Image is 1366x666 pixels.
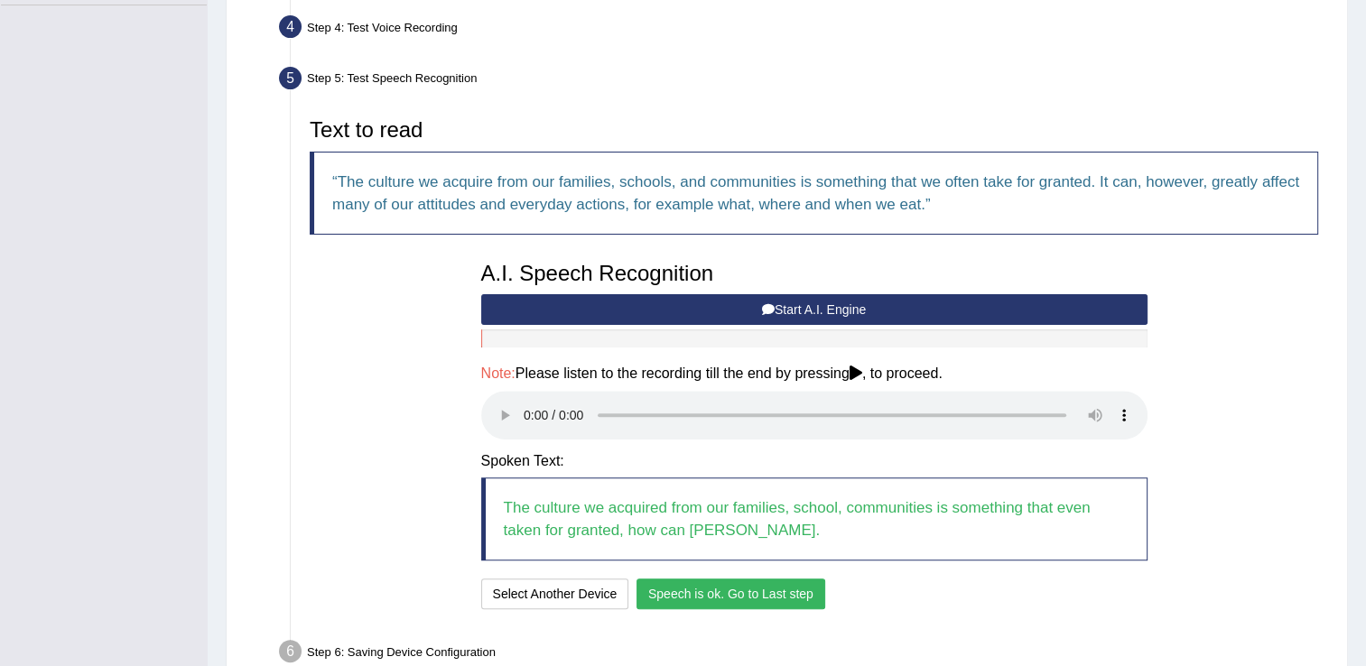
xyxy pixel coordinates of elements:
[481,365,516,381] span: Note:
[481,365,1148,382] h4: Please listen to the recording till the end by pressing , to proceed.
[271,61,1339,101] div: Step 5: Test Speech Recognition
[481,578,629,609] button: Select Another Device
[481,477,1148,560] blockquote: The culture we acquired from our families, school, communities is something that even taken for g...
[637,578,825,609] button: Speech is ok. Go to Last step
[310,118,1318,142] h3: Text to read
[332,173,1299,213] q: The culture we acquire from our families, schools, and communities is something that we often tak...
[481,294,1148,325] button: Start A.I. Engine
[481,453,1148,469] h4: Spoken Text:
[271,10,1339,50] div: Step 4: Test Voice Recording
[481,262,1148,285] h3: A.I. Speech Recognition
